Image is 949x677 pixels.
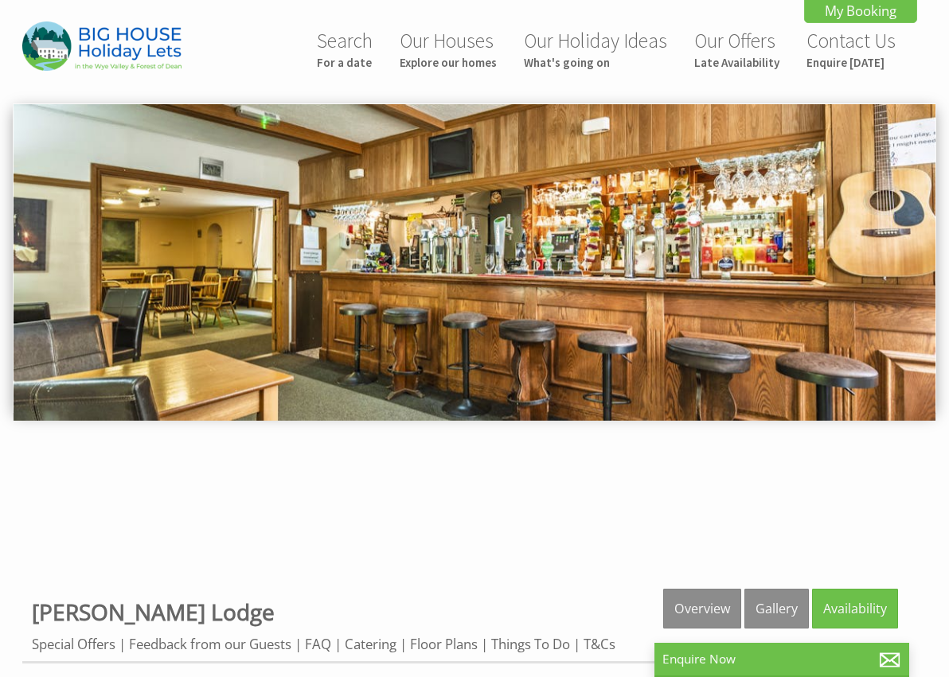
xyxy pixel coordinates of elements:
[524,28,667,70] a: Our Holiday IdeasWhat's going on
[317,55,373,70] small: For a date
[410,635,478,653] a: Floor Plans
[400,55,497,70] small: Explore our homes
[662,651,901,667] p: Enquire Now
[694,55,779,70] small: Late Availability
[32,635,115,653] a: Special Offers
[305,635,331,653] a: FAQ
[806,55,896,70] small: Enquire [DATE]
[32,597,275,627] a: [PERSON_NAME] Lodge
[744,589,809,628] a: Gallery
[694,28,779,70] a: Our OffersLate Availability
[22,21,182,70] img: Big House Holiday Lets
[345,635,396,653] a: Catering
[491,635,570,653] a: Things To Do
[524,55,667,70] small: What's going on
[400,28,497,70] a: Our HousesExplore our homes
[663,589,741,628] a: Overview
[584,635,615,653] a: T&Cs
[317,28,373,70] a: SearchFor a date
[812,589,898,628] a: Availability
[806,28,896,70] a: Contact UsEnquire [DATE]
[129,635,291,653] a: Feedback from our Guests
[10,458,939,578] iframe: Customer reviews powered by Trustpilot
